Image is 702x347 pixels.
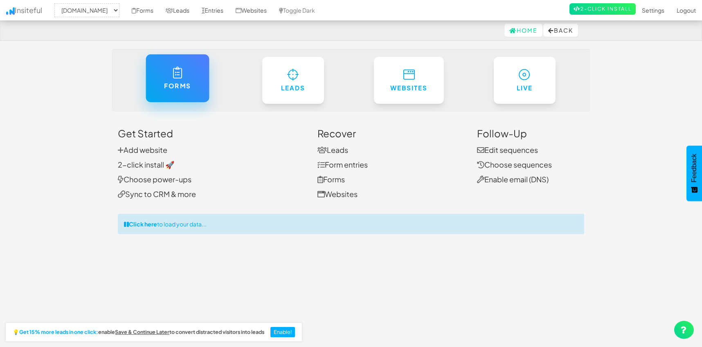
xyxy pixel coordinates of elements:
[477,145,538,154] a: Edit sequences
[543,24,578,37] button: Back
[477,175,549,184] a: Enable email (DNS)
[317,128,465,139] h3: Recover
[118,145,167,154] a: Add website
[317,160,368,169] a: Form entries
[115,329,169,335] a: Save & Continue Later
[390,85,427,92] h6: Websites
[162,83,192,90] h6: Forms
[317,145,348,154] a: Leads
[19,329,98,335] strong: Get 15% more leads in one click:
[115,329,169,335] u: Save & Continue Later
[118,189,196,199] a: Sync to CRM & more
[477,128,585,139] h3: Follow-Up
[118,214,584,234] div: to load your data...
[118,175,191,184] a: Choose power-ups
[494,57,556,104] a: Live
[279,85,308,92] h6: Leads
[118,160,174,169] a: 2-click install 🚀
[6,7,15,15] img: icon.png
[317,189,358,199] a: Websites
[262,57,324,104] a: Leads
[504,24,542,37] a: Home
[118,128,305,139] h3: Get Started
[510,85,540,92] h6: Live
[477,160,552,169] a: Choose sequences
[691,154,698,182] span: Feedback
[686,146,702,201] button: Feedback - Show survey
[129,220,157,228] strong: Click here
[146,54,209,102] a: Forms
[317,175,345,184] a: Forms
[270,327,295,338] button: Enable!
[13,329,264,335] h2: 💡 enable to convert distracted visitors into leads
[569,3,636,15] a: 2-Click Install
[374,57,444,104] a: Websites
